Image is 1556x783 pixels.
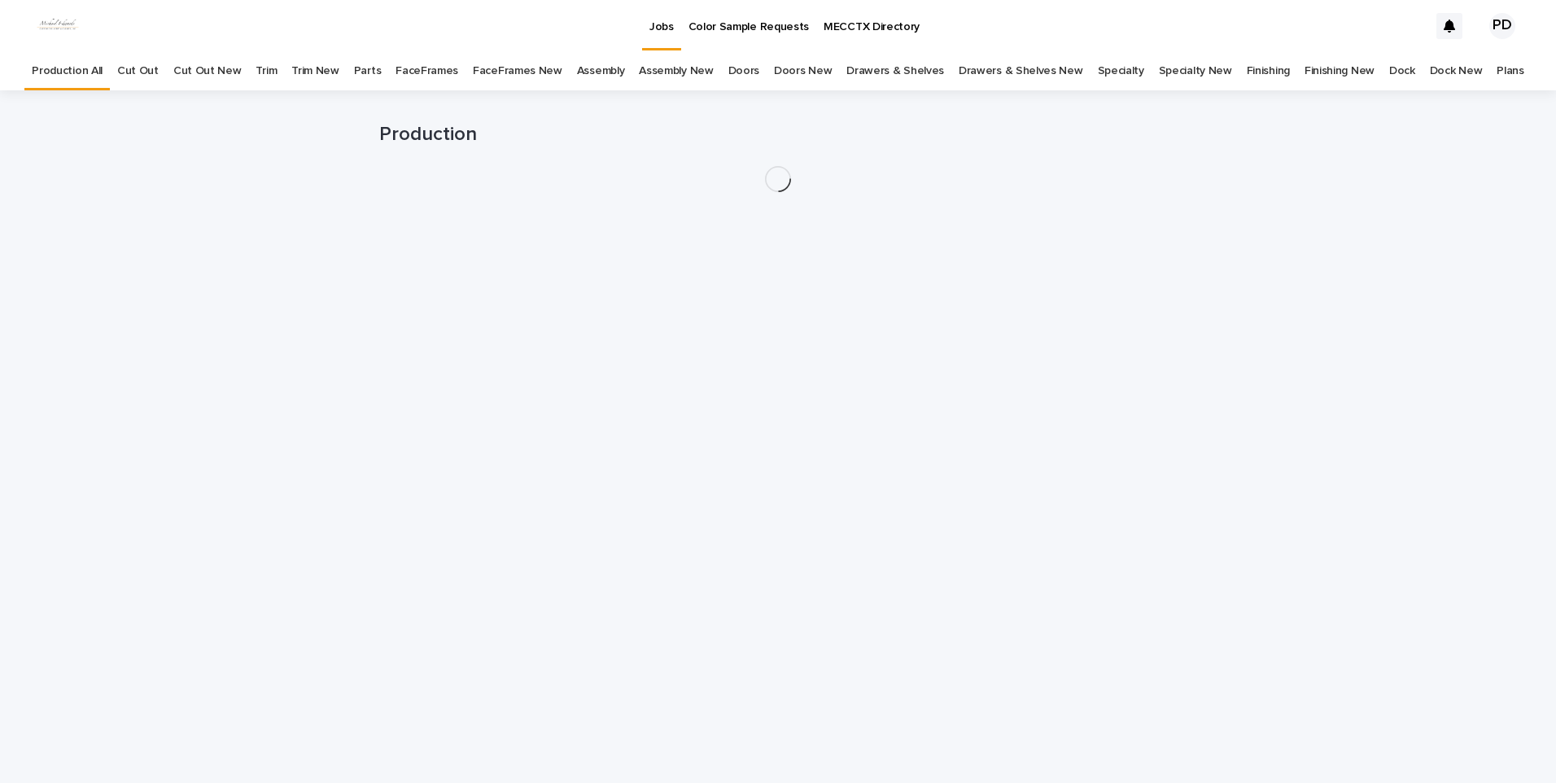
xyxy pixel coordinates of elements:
[1247,52,1290,90] a: Finishing
[1489,13,1515,39] div: PD
[1159,52,1232,90] a: Specialty New
[173,52,242,90] a: Cut Out New
[256,52,277,90] a: Trim
[396,52,458,90] a: FaceFrames
[728,52,759,90] a: Doors
[32,52,103,90] a: Production All
[379,123,1177,147] h1: Production
[354,52,381,90] a: Parts
[33,10,83,42] img: dhEtdSsQReaQtgKTuLrt
[1389,52,1415,90] a: Dock
[846,52,944,90] a: Drawers & Shelves
[1497,52,1523,90] a: Plans
[291,52,339,90] a: Trim New
[577,52,625,90] a: Assembly
[959,52,1083,90] a: Drawers & Shelves New
[473,52,562,90] a: FaceFrames New
[117,52,159,90] a: Cut Out
[774,52,832,90] a: Doors New
[1305,52,1375,90] a: Finishing New
[1098,52,1144,90] a: Specialty
[1430,52,1483,90] a: Dock New
[639,52,713,90] a: Assembly New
